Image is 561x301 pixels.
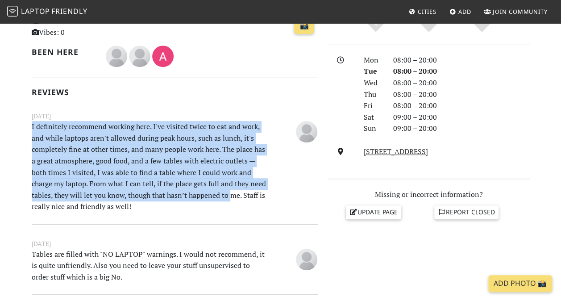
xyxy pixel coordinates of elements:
div: Tue [358,66,388,77]
a: Update page [346,205,401,219]
span: Laptop [21,6,50,16]
span: Sofia Silva [296,126,317,136]
p: Visits: 2 Vibes: 0 [32,16,120,38]
img: blank-535327c66bd565773addf3077783bbfce4b00ec00e9fd257753287c682c7fa38.png [296,121,317,142]
span: Mustafa Derdiyok [296,254,317,263]
span: Friendly [51,6,87,16]
a: Cities [405,4,440,20]
a: LaptopFriendly LaptopFriendly [7,4,87,20]
div: 08:00 – 20:00 [388,100,535,112]
div: Sat [358,112,388,123]
span: Mustafa Derdiyok [129,50,152,60]
div: 08:00 – 20:00 [388,77,535,89]
a: Join Community [480,4,551,20]
img: blank-535327c66bd565773addf3077783bbfce4b00ec00e9fd257753287c682c7fa38.png [106,46,127,67]
div: Thu [358,89,388,100]
a: Add Photo 📸 [488,275,552,292]
img: blank-535327c66bd565773addf3077783bbfce4b00ec00e9fd257753287c682c7fa38.png [129,46,150,67]
span: Sofia Silva [106,50,129,60]
p: Tables are filled with "NO LAPTOP" warnings. I would not recommend, it is quite unfriendly. Also ... [26,249,274,283]
div: 08:00 – 20:00 [388,66,535,77]
a: Add [446,4,475,20]
h2: Reviews [32,88,318,97]
p: I definitely recommend working here. I've visited twice to eat and work, and while laptops aren't... [26,121,274,213]
small: [DATE] [26,111,323,121]
div: Mon [358,54,388,66]
a: Report closed [434,205,499,219]
span: Cities [418,8,436,16]
img: LaptopFriendly [7,6,18,17]
div: Sun [358,123,388,134]
div: 08:00 – 20:00 [388,54,535,66]
h2: Been here [32,47,95,57]
a: 📸 [294,17,314,34]
div: Wed [358,77,388,89]
a: [STREET_ADDRESS] [364,146,428,156]
small: [DATE] [26,239,323,249]
span: Join Community [493,8,548,16]
div: 08:00 – 20:00 [388,89,535,100]
p: Missing or incorrect information? [328,189,530,201]
div: 09:00 – 20:00 [388,123,535,134]
img: blank-535327c66bd565773addf3077783bbfce4b00ec00e9fd257753287c682c7fa38.png [296,249,317,270]
img: 4031-alma.jpg [152,46,174,67]
div: Fri [358,100,388,112]
span: Alma Kaurāte [152,50,174,60]
span: Add [458,8,471,16]
div: 09:00 – 20:00 [388,112,535,123]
